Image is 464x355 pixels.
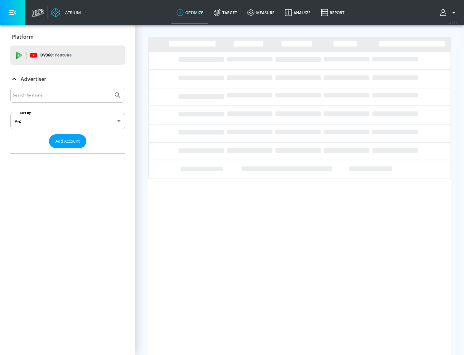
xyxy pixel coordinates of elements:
input: Search by name [13,91,111,99]
a: Atrium [51,8,81,17]
nav: list of Advertiser [10,148,125,153]
p: Youtube [54,52,72,58]
p: DV360: [40,52,72,59]
div: Advertiser [10,70,125,88]
a: Target [208,1,242,24]
button: Add Account [49,134,86,148]
a: measure [242,1,280,24]
label: Sort By [18,111,32,115]
span: Add Account [55,137,80,145]
a: optimize [171,1,208,24]
p: Platform [12,33,34,40]
a: Report [316,1,350,24]
p: Advertiser [21,76,46,83]
a: Analyze [280,1,316,24]
div: DV360: Youtube [10,46,125,65]
div: Advertiser [10,88,125,153]
div: Platform [10,28,125,46]
span: v 4.24.0 [449,21,458,25]
div: A-Z [10,113,125,129]
div: Atrium [63,10,81,15]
